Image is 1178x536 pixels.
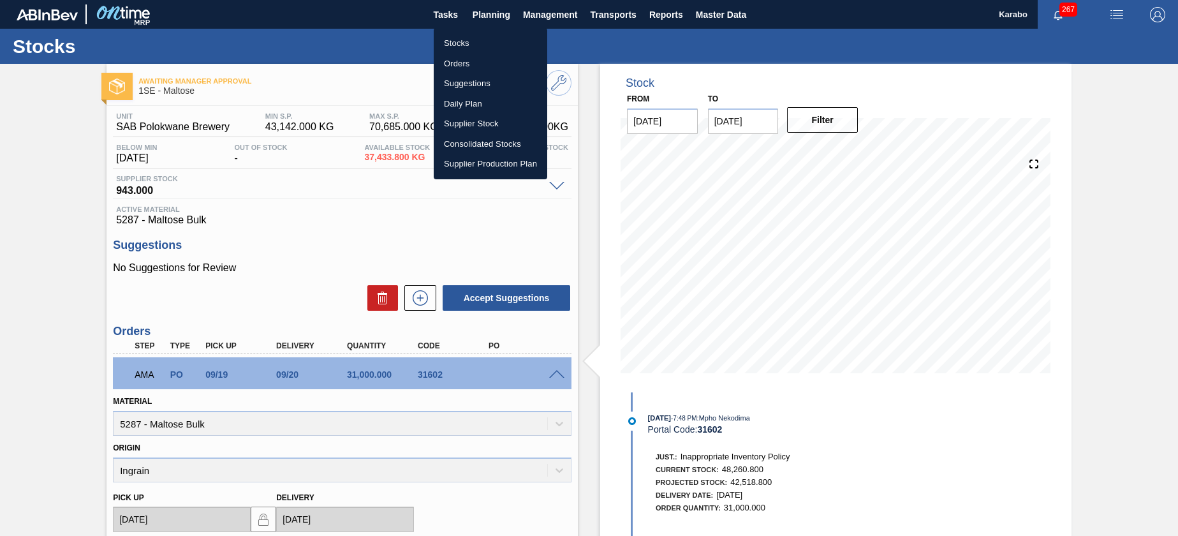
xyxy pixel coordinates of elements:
a: Supplier Stock [434,114,547,134]
a: Stocks [434,33,547,54]
a: Orders [434,54,547,74]
a: Consolidated Stocks [434,134,547,154]
a: Suggestions [434,73,547,94]
a: Daily Plan [434,94,547,114]
a: Supplier Production Plan [434,154,547,174]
